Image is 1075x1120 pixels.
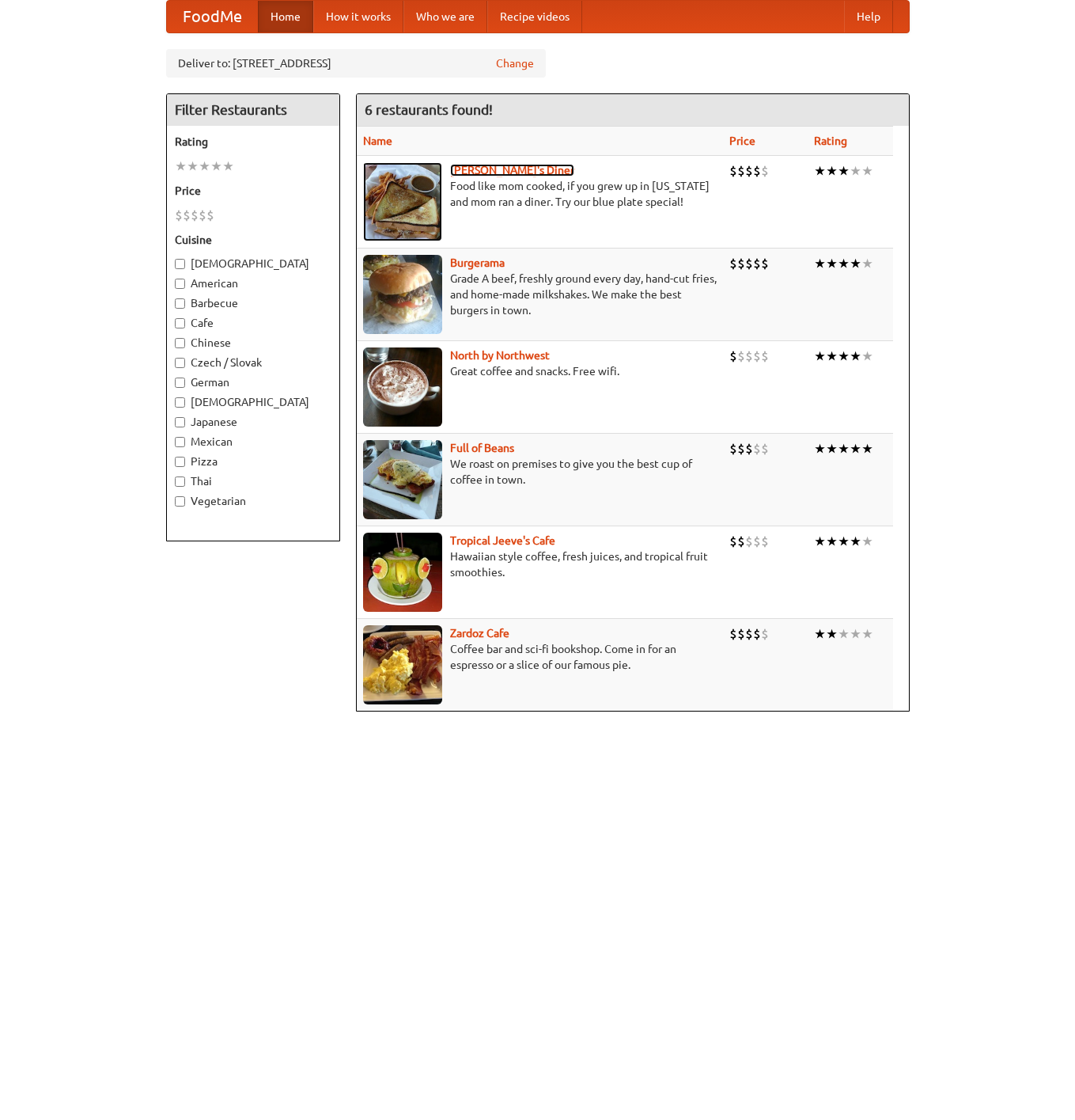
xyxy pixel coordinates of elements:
[175,259,185,269] input: [DEMOGRAPHIC_DATA]
[814,625,826,643] li: ★
[753,162,761,180] li: $
[175,355,331,370] label: Czech / Slovak
[850,625,861,643] li: ★
[175,434,331,450] label: Mexican
[814,440,826,457] li: ★
[175,358,185,368] input: Czech / Slovak
[175,298,185,309] input: Barbecue
[745,440,753,457] li: $
[745,533,753,550] li: $
[861,440,873,457] li: ★
[210,158,222,175] li: ★
[363,363,717,379] p: Great coffee and snacks. Free wifi.
[753,347,761,365] li: $
[363,533,442,612] img: jeeves.jpg
[826,625,838,643] li: ★
[450,164,574,177] a: [PERSON_NAME]'s Diner
[814,533,826,550] li: ★
[175,414,331,430] label: Japanese
[838,440,850,457] li: ★
[191,207,199,224] li: $
[814,135,847,147] a: Rating
[761,255,769,272] li: $
[175,232,331,248] h5: Cuisine
[753,533,761,550] li: $
[850,533,861,550] li: ★
[838,625,850,643] li: ★
[450,349,550,362] a: North by Northwest
[838,255,850,272] li: ★
[761,440,769,457] li: $
[363,347,442,427] img: north.jpg
[175,338,185,348] input: Chinese
[175,457,185,467] input: Pizza
[450,442,514,454] a: Full of Beans
[729,347,737,365] li: $
[175,318,185,328] input: Cafe
[761,533,769,550] li: $
[313,1,403,32] a: How it works
[450,256,505,269] b: Burgerama
[363,255,442,334] img: burgerama.jpg
[183,207,191,224] li: $
[363,162,442,241] img: sallys.jpg
[175,256,331,271] label: [DEMOGRAPHIC_DATA]
[258,1,313,32] a: Home
[861,255,873,272] li: ★
[850,440,861,457] li: ★
[850,255,861,272] li: ★
[861,625,873,643] li: ★
[175,335,331,351] label: Chinese
[167,1,258,32] a: FoodMe
[729,255,737,272] li: $
[363,178,717,210] p: Food like mom cooked, if you grew up in [US_STATE] and mom ran a diner. Try our blue plate special!
[729,625,737,643] li: $
[450,534,555,547] a: Tropical Jeeve's Cafe
[403,1,487,32] a: Who we are
[199,158,210,175] li: ★
[222,158,234,175] li: ★
[450,627,509,640] a: Zardoz Cafe
[729,162,737,180] li: $
[187,158,199,175] li: ★
[175,493,331,509] label: Vegetarian
[167,94,339,126] h4: Filter Restaurants
[363,271,717,318] p: Grade A beef, freshly ground every day, hand-cut fries, and home-made milkshakes. We make the bes...
[861,162,873,180] li: ★
[175,378,185,388] input: German
[729,440,737,457] li: $
[737,440,745,457] li: $
[761,162,769,180] li: $
[745,347,753,365] li: $
[844,1,893,32] a: Help
[175,476,185,487] input: Thai
[363,440,442,519] img: beans.jpg
[737,255,745,272] li: $
[175,454,331,469] label: Pizza
[761,625,769,643] li: $
[761,347,769,365] li: $
[487,1,582,32] a: Recipe videos
[745,255,753,272] li: $
[745,625,753,643] li: $
[745,162,753,180] li: $
[838,162,850,180] li: ★
[850,162,861,180] li: ★
[175,295,331,311] label: Barbecue
[175,275,331,291] label: American
[363,549,717,580] p: Hawaiian style coffee, fresh juices, and tropical fruit smoothies.
[729,533,737,550] li: $
[175,315,331,331] label: Cafe
[826,533,838,550] li: ★
[175,417,185,427] input: Japanese
[737,347,745,365] li: $
[850,347,861,365] li: ★
[175,437,185,447] input: Mexican
[814,255,826,272] li: ★
[206,207,214,224] li: $
[838,347,850,365] li: ★
[175,394,331,410] label: [DEMOGRAPHIC_DATA]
